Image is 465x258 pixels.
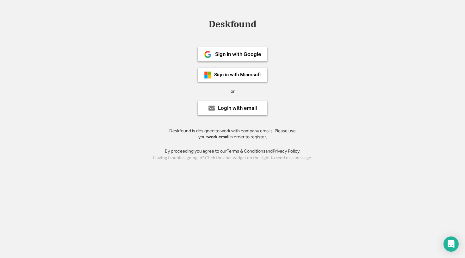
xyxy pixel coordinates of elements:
div: Login with email [218,105,257,111]
div: By proceeding you agree to our and [165,148,301,154]
div: Deskfound [206,19,259,29]
div: Deskfound is designed to work with company emails. Please use your in order to register. [161,128,304,140]
div: Sign in with Google [215,52,261,57]
div: Sign in with Microsoft [214,72,261,77]
a: Privacy Policy. [273,148,301,154]
strong: work email [207,134,229,140]
img: 1024px-Google__G__Logo.svg.png [204,51,212,58]
img: ms-symbollockup_mssymbol_19.png [204,71,212,79]
a: Terms & Conditions [227,148,265,154]
div: or [231,88,235,95]
div: Open Intercom Messenger [443,236,459,252]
